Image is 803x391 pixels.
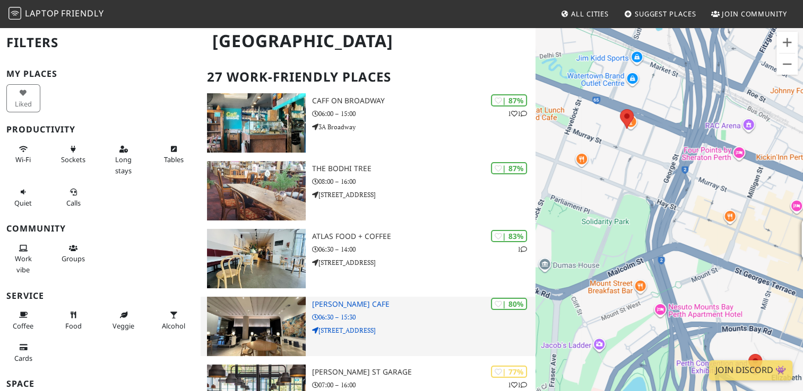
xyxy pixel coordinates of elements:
p: 06:00 – 15:00 [312,109,535,119]
button: Quiet [6,183,40,211]
span: Power sockets [61,155,85,164]
p: 3A Broadway [312,122,535,132]
button: Zoom out [776,54,798,75]
button: Coffee [6,306,40,334]
a: The Bodhi Tree | 87% The Bodhi Tree 08:00 – 16:00 [STREET_ADDRESS] [201,161,535,220]
button: Food [57,306,91,334]
a: Hemingway Cafe | 80% [PERSON_NAME] Cafe 06:30 – 15:30 [STREET_ADDRESS] [201,297,535,356]
button: Tables [157,140,191,168]
span: Work-friendly tables [164,155,184,164]
h3: [PERSON_NAME] St Garage [312,368,535,377]
div: | 83% [491,230,527,242]
p: [STREET_ADDRESS] [312,325,535,335]
h3: My Places [6,69,194,79]
span: Video/audio calls [66,198,81,208]
span: Veggie [113,321,134,331]
p: 06:30 – 14:00 [312,244,535,254]
button: Veggie [107,306,141,334]
img: Caff on Broadway [207,93,306,153]
h2: Filters [6,26,194,59]
span: Alcohol [162,321,185,331]
p: [STREET_ADDRESS] [312,257,535,268]
h3: Community [6,224,194,234]
a: All Cities [556,4,613,23]
button: Cards [6,339,40,367]
img: Hemingway Cafe [207,297,306,356]
img: LaptopFriendly [8,7,21,20]
p: 07:00 – 16:00 [312,380,535,390]
button: Work vibe [6,239,40,278]
span: Coffee [13,321,33,331]
p: 1 1 [508,380,527,390]
h3: Caff on Broadway [312,96,535,105]
p: 08:00 – 16:00 [312,176,535,186]
p: 1 1 [508,109,527,119]
h3: Productivity [6,125,194,135]
h2: 27 Work-Friendly Places [207,61,529,93]
h3: Space [6,379,194,389]
div: | 87% [491,94,527,106]
a: Suggest Places [620,4,701,23]
span: Long stays [115,155,132,175]
button: Zoom in [776,32,798,53]
span: Suggest Places [635,9,696,19]
button: Sockets [57,140,91,168]
h3: [PERSON_NAME] Cafe [312,300,535,309]
span: Friendly [61,7,103,19]
span: People working [15,254,32,274]
span: All Cities [571,9,609,19]
button: Long stays [107,140,141,179]
a: LaptopFriendly LaptopFriendly [8,5,104,23]
img: Atlas Food + Coffee [207,229,306,288]
a: Join Community [707,4,791,23]
h1: [GEOGRAPHIC_DATA] [204,26,533,56]
span: Credit cards [14,353,32,363]
div: | 80% [491,298,527,310]
span: Stable Wi-Fi [15,155,31,164]
h3: Atlas Food + Coffee [312,232,535,241]
span: Laptop [25,7,59,19]
div: | 87% [491,162,527,174]
button: Alcohol [157,306,191,334]
span: Group tables [62,254,85,263]
span: Join Community [722,9,787,19]
button: Groups [57,239,91,268]
p: [STREET_ADDRESS] [312,190,535,200]
h3: Service [6,291,194,301]
button: Calls [57,183,91,211]
div: | 77% [491,366,527,378]
img: The Bodhi Tree [207,161,306,220]
a: Atlas Food + Coffee | 83% 1 Atlas Food + Coffee 06:30 – 14:00 [STREET_ADDRESS] [201,229,535,288]
h3: The Bodhi Tree [312,164,535,173]
span: Food [65,321,82,331]
p: 06:30 – 15:30 [312,312,535,322]
span: Quiet [14,198,32,208]
a: Caff on Broadway | 87% 11 Caff on Broadway 06:00 – 15:00 3A Broadway [201,93,535,153]
p: 1 [517,244,527,254]
button: Wi-Fi [6,140,40,168]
